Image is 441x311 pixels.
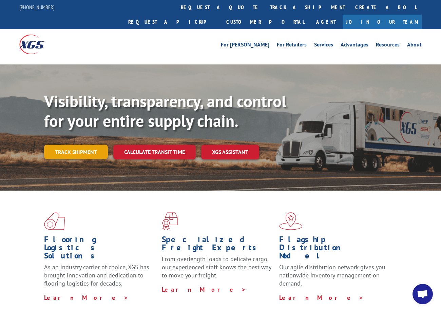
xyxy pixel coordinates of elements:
p: From overlength loads to delicate cargo, our experienced staff knows the best way to move your fr... [162,255,274,285]
a: [PHONE_NUMBER] [19,4,55,11]
a: For Retailers [277,42,307,50]
div: Open chat [413,284,433,304]
span: Our agile distribution network gives you nationwide inventory management on demand. [279,263,385,287]
a: Learn More > [44,294,129,302]
img: xgs-icon-focused-on-flooring-red [162,212,178,230]
a: Services [314,42,333,50]
a: Learn More > [162,286,246,293]
h1: Flagship Distribution Model [279,235,392,263]
a: Track shipment [44,145,108,159]
a: For [PERSON_NAME] [221,42,269,50]
h1: Specialized Freight Experts [162,235,274,255]
a: Request a pickup [123,15,221,29]
a: Advantages [341,42,368,50]
img: xgs-icon-total-supply-chain-intelligence-red [44,212,65,230]
b: Visibility, transparency, and control for your entire supply chain. [44,91,286,131]
a: Resources [376,42,400,50]
a: Join Our Team [343,15,422,29]
a: Calculate transit time [113,145,196,159]
a: Learn More > [279,294,364,302]
a: XGS ASSISTANT [201,145,259,159]
img: xgs-icon-flagship-distribution-model-red [279,212,303,230]
a: Customer Portal [221,15,309,29]
h1: Flooring Logistics Solutions [44,235,157,263]
span: As an industry carrier of choice, XGS has brought innovation and dedication to flooring logistics... [44,263,149,287]
a: About [407,42,422,50]
a: Agent [309,15,343,29]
